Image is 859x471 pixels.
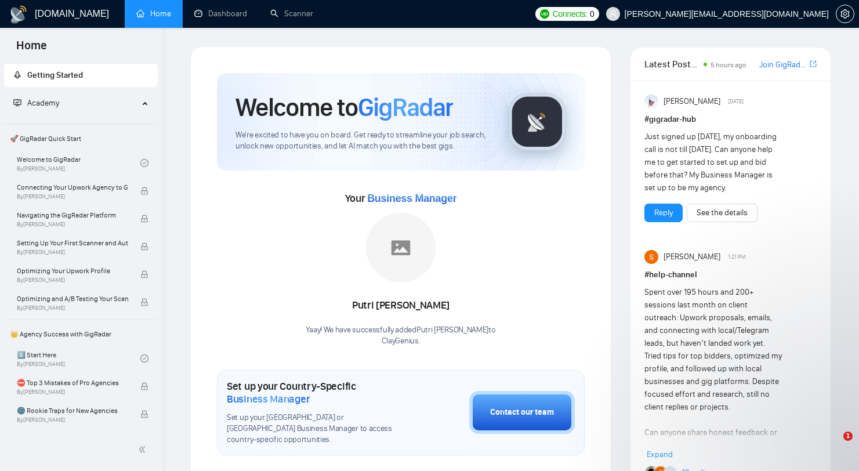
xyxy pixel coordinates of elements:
span: Set up your [GEOGRAPHIC_DATA] or [GEOGRAPHIC_DATA] Business Manager to access country-specific op... [227,412,411,445]
button: See the details [687,204,757,222]
img: logo [9,5,28,24]
span: 🚀 GigRadar Quick Start [5,127,157,150]
h1: Welcome to [235,92,453,123]
span: [PERSON_NAME] [664,95,720,108]
span: Connecting Your Upwork Agency to GigRadar [17,182,128,193]
span: double-left [138,444,150,455]
span: lock [140,298,148,306]
span: Optimizing and A/B Testing Your Scanner for Better Results [17,293,128,305]
span: rocket [13,71,21,79]
span: check-circle [140,354,148,363]
span: 🌚 Rookie Traps for New Agencies [17,405,128,416]
a: export [810,59,817,70]
iframe: Intercom live chat [820,432,847,459]
span: By [PERSON_NAME] [17,193,128,200]
span: Business Manager [367,193,456,204]
span: Latest Posts from the GigRadar Community [644,57,700,71]
span: By [PERSON_NAME] [17,389,128,396]
span: Connects: [553,8,588,20]
a: homeHome [136,9,171,19]
button: Reply [644,204,683,222]
img: Sameer Mansuri [644,250,658,264]
img: placeholder.png [366,213,436,282]
span: By [PERSON_NAME] [17,221,128,228]
a: Join GigRadar Slack Community [759,59,807,71]
span: Expand [647,450,673,459]
span: Home [7,37,56,61]
span: Setting Up Your First Scanner and Auto-Bidder [17,237,128,249]
a: Welcome to GigRadarBy[PERSON_NAME] [17,150,140,176]
span: Your [345,192,457,205]
span: 1:21 PM [728,252,746,262]
a: setting [836,9,854,19]
a: See the details [697,206,748,219]
span: 👑 Agency Success with GigRadar [5,323,157,346]
div: Just signed up [DATE], my onboarding call is not till [DATE]. Can anyone help me to get started t... [644,131,782,194]
div: Contact our team [490,406,554,419]
span: lock [140,270,148,278]
button: Contact our team [469,391,575,434]
h1: # gigradar-hub [644,113,817,126]
span: [DATE] [728,96,744,107]
span: Business Manager [227,393,310,405]
div: Putri [PERSON_NAME] [306,296,495,316]
button: setting [836,5,854,23]
span: lock [140,215,148,223]
span: user [609,10,617,18]
span: By [PERSON_NAME] [17,277,128,284]
span: Getting Started [27,70,83,80]
span: By [PERSON_NAME] [17,416,128,423]
span: We're excited to have you on board. Get ready to streamline your job search, unlock new opportuni... [235,130,490,152]
span: By [PERSON_NAME] [17,305,128,311]
span: lock [140,187,148,195]
a: searchScanner [270,9,313,19]
span: By [PERSON_NAME] [17,249,128,256]
a: 1️⃣ Start HereBy[PERSON_NAME] [17,346,140,371]
img: upwork-logo.png [540,9,549,19]
span: GigRadar [358,92,453,123]
span: Academy [27,98,59,108]
span: [PERSON_NAME] [664,251,720,263]
img: gigradar-logo.png [508,93,566,151]
a: Reply [654,206,673,219]
span: 1 [843,432,853,441]
span: fund-projection-screen [13,99,21,107]
span: export [810,59,817,68]
a: dashboardDashboard [194,9,247,19]
div: Yaay! We have successfully added Putri [PERSON_NAME] to [306,325,495,347]
img: Anisuzzaman Khan [644,95,658,108]
span: lock [140,410,148,418]
span: ⛔ Top 3 Mistakes of Pro Agencies [17,377,128,389]
span: 5 hours ago [711,61,746,69]
h1: # help-channel [644,269,817,281]
h1: Set up your Country-Specific [227,380,411,405]
span: setting [836,9,854,19]
span: 0 [590,8,595,20]
p: ClayGenius . [306,336,495,347]
span: Navigating the GigRadar Platform [17,209,128,221]
span: lock [140,242,148,251]
span: Optimizing Your Upwork Profile [17,265,128,277]
li: Getting Started [4,64,158,87]
span: check-circle [140,159,148,167]
span: Academy [13,98,59,108]
span: lock [140,382,148,390]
